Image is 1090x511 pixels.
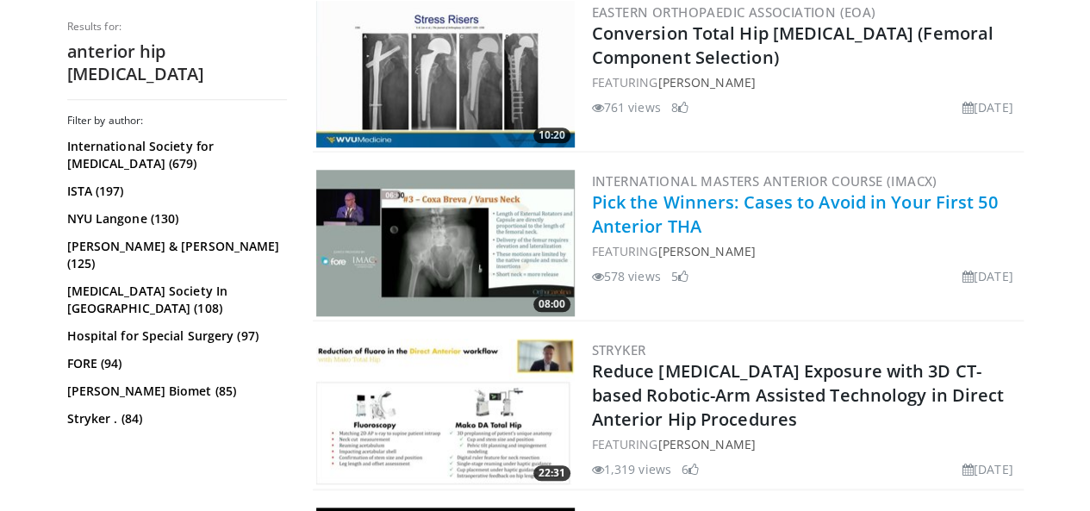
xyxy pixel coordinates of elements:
li: 578 views [592,267,661,285]
li: 761 views [592,98,661,116]
span: 08:00 [533,296,570,312]
a: Eastern Orthopaedic Association (EOA) [592,3,876,21]
img: 5bd7167b-0b9e-40b5-a7c8-0d290fcaa9fb.300x170_q85_crop-smart_upscale.jpg [316,339,575,485]
a: [PERSON_NAME] Biomet (85) [67,383,283,400]
p: Results for: [67,20,287,34]
img: 76266357-5d38-4139-9c1a-8546189a94f0.300x170_q85_crop-smart_upscale.jpg [316,170,575,316]
a: 10:20 [316,1,575,147]
a: Stryker . (84) [67,410,283,427]
a: International Society for [MEDICAL_DATA] (679) [67,138,283,172]
li: [DATE] [962,98,1013,116]
a: [MEDICAL_DATA] Society In [GEOGRAPHIC_DATA] (108) [67,283,283,317]
img: 3ae496a9-6895-418b-a571-ff4eaaede3ac.300x170_q85_crop-smart_upscale.jpg [316,1,575,147]
a: Hospital for Special Surgery (97) [67,327,283,345]
a: FORE (94) [67,355,283,372]
li: 5 [671,267,688,285]
a: [PERSON_NAME] & [PERSON_NAME] (125) [67,238,283,272]
a: Conversion Total Hip [MEDICAL_DATA] (Femoral Component Selection) [592,22,993,69]
a: ISTA (197) [67,183,283,200]
li: 6 [682,460,699,478]
a: International Masters Anterior Course (IMACx) [592,172,937,190]
a: NYU Langone (130) [67,210,283,227]
div: FEATURING [592,73,1020,91]
a: [PERSON_NAME] [657,436,755,452]
div: FEATURING [592,242,1020,260]
a: [PERSON_NAME] [657,243,755,259]
a: 08:00 [316,170,575,316]
li: [DATE] [962,460,1013,478]
h3: Filter by author: [67,114,287,128]
a: Reduce [MEDICAL_DATA] Exposure with 3D CT-based Robotic-Arm Assisted Technology in Direct Anterio... [592,359,1005,431]
a: [PERSON_NAME] [657,74,755,90]
h2: anterior hip [MEDICAL_DATA] [67,41,287,85]
li: [DATE] [962,267,1013,285]
a: 22:31 [316,339,575,485]
span: 22:31 [533,465,570,481]
div: FEATURING [592,435,1020,453]
li: 8 [671,98,688,116]
a: Stryker [592,341,646,358]
a: Pick the Winners: Cases to Avoid in Your First 50 Anterior THA [592,190,998,238]
span: 10:20 [533,128,570,143]
li: 1,319 views [592,460,671,478]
